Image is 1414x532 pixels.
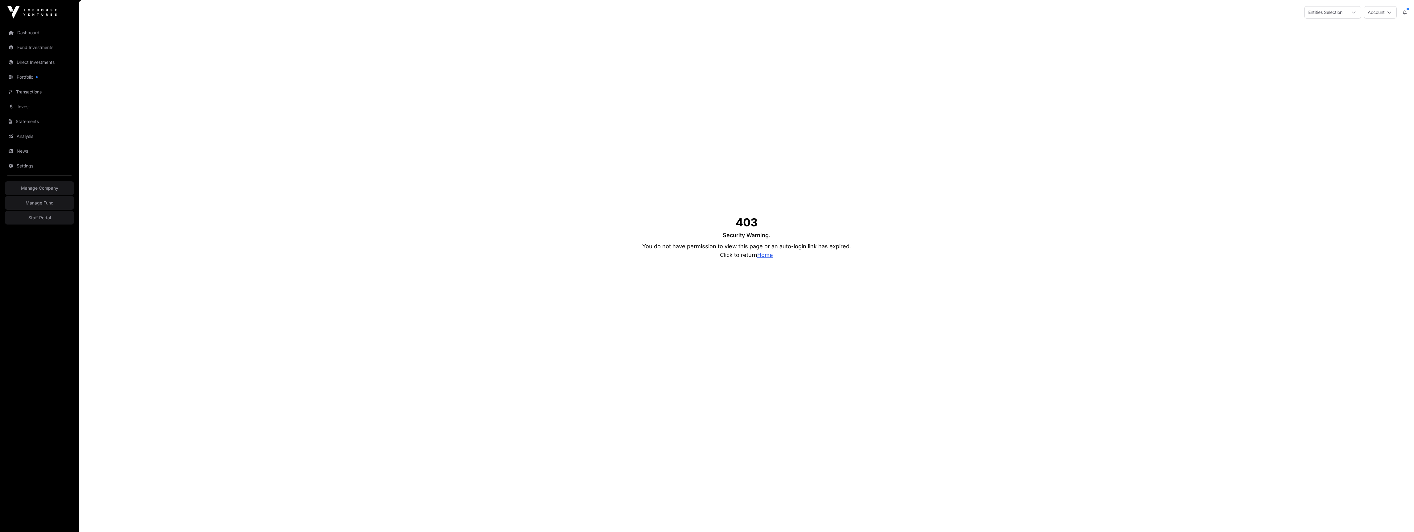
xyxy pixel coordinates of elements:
p: . [723,231,770,240]
a: News [5,144,74,158]
p: Click to return [720,251,773,259]
button: Account [1364,6,1397,19]
a: Invest [5,100,74,113]
a: Home [757,252,773,258]
a: Dashboard [5,26,74,39]
a: Staff Portal [5,211,74,225]
div: Entities Selection [1305,6,1346,18]
a: Analysis [5,130,74,143]
a: Fund Investments [5,41,74,54]
h1: 403 [736,216,758,229]
span: Security Warning [723,232,769,238]
a: Settings [5,159,74,173]
a: Transactions [5,85,74,99]
a: Manage Fund [5,196,74,210]
p: You do not have permission to view this page or an auto-login link has expired. [642,242,851,251]
a: Manage Company [5,181,74,195]
a: Statements [5,115,74,128]
a: Direct Investments [5,56,74,69]
img: Icehouse Ventures Logo [7,6,57,19]
a: Portfolio [5,70,74,84]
